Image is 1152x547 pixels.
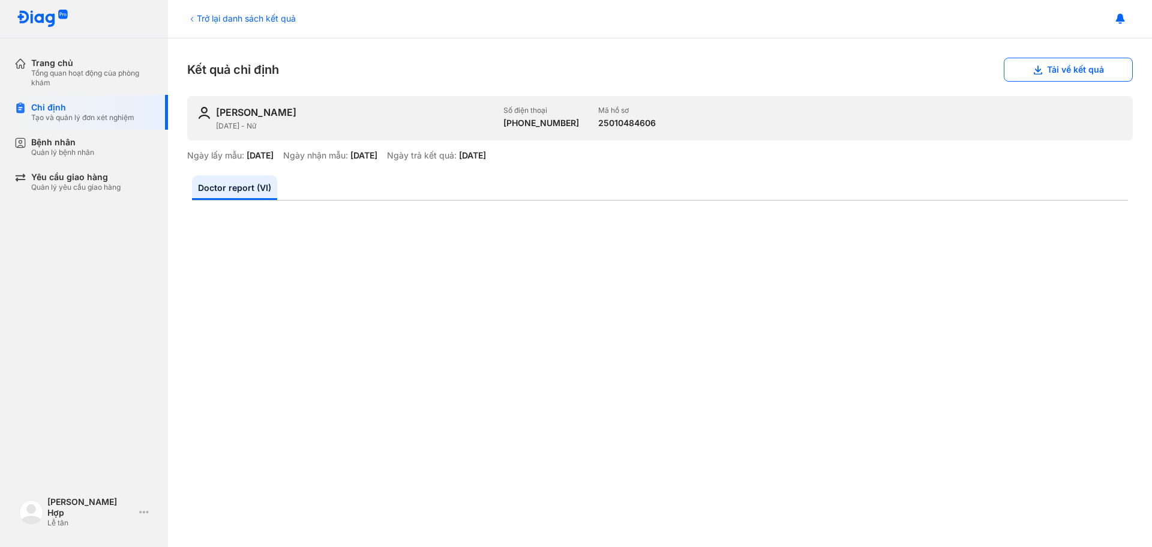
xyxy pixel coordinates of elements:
[1004,58,1133,82] button: Tải về kết quả
[283,150,348,161] div: Ngày nhận mẫu:
[31,68,154,88] div: Tổng quan hoạt động của phòng khám
[503,106,579,115] div: Số điện thoại
[247,150,274,161] div: [DATE]
[31,102,134,113] div: Chỉ định
[31,137,94,148] div: Bệnh nhân
[350,150,377,161] div: [DATE]
[17,10,68,28] img: logo
[598,106,656,115] div: Mã hồ sơ
[187,58,1133,82] div: Kết quả chỉ định
[31,148,94,157] div: Quản lý bệnh nhân
[387,150,457,161] div: Ngày trả kết quả:
[459,150,486,161] div: [DATE]
[503,118,579,128] div: [PHONE_NUMBER]
[187,150,244,161] div: Ngày lấy mẫu:
[31,172,121,183] div: Yêu cầu giao hàng
[216,121,494,131] div: [DATE] - Nữ
[187,12,296,25] div: Trở lại danh sách kết quả
[31,113,134,122] div: Tạo và quản lý đơn xét nghiệm
[47,497,134,518] div: [PERSON_NAME] Hợp
[47,518,134,528] div: Lễ tân
[19,500,43,524] img: logo
[197,106,211,120] img: user-icon
[598,118,656,128] div: 25010484606
[31,183,121,192] div: Quản lý yêu cầu giao hàng
[31,58,154,68] div: Trang chủ
[192,175,277,200] a: Doctor report (VI)
[216,106,296,119] div: [PERSON_NAME]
